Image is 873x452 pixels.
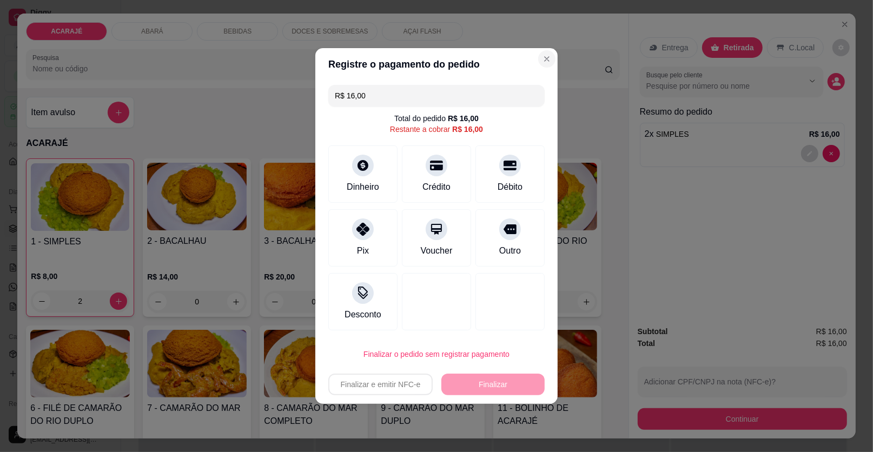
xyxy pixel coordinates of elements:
button: Finalizar o pedido sem registrar pagamento [328,343,545,365]
header: Registre o pagamento do pedido [315,48,558,81]
div: R$ 16,00 [448,113,479,124]
div: Débito [498,181,523,194]
div: Dinheiro [347,181,379,194]
input: Ex.: hambúrguer de cordeiro [335,85,538,107]
div: Voucher [421,244,453,257]
div: Pix [357,244,369,257]
div: Restante a cobrar [390,124,483,135]
button: Close [538,50,555,68]
div: Total do pedido [394,113,479,124]
div: R$ 16,00 [452,124,483,135]
div: Crédito [422,181,451,194]
div: Outro [499,244,521,257]
div: Desconto [345,308,381,321]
